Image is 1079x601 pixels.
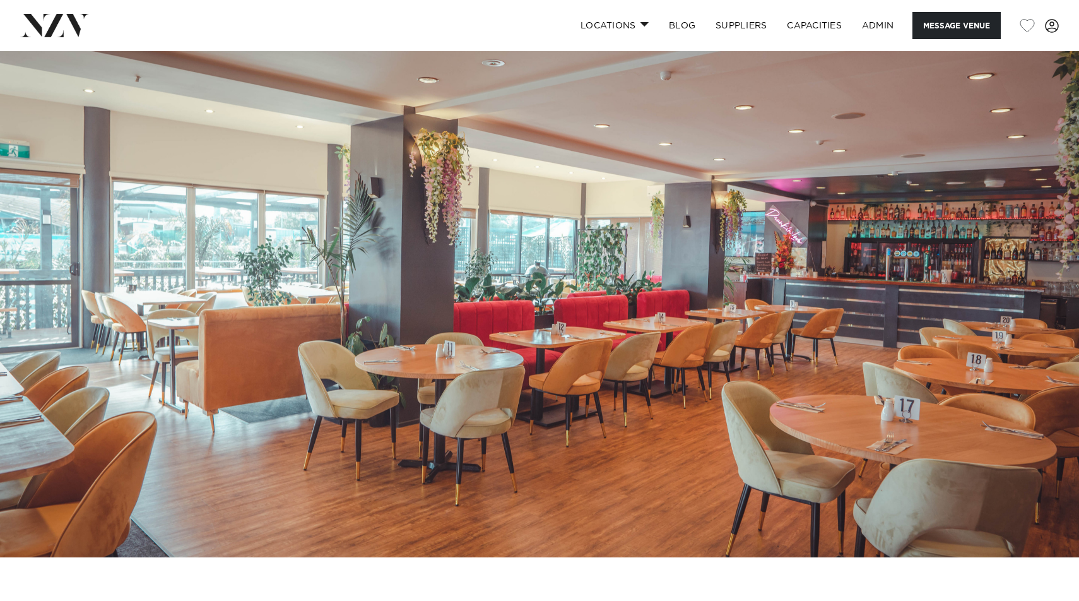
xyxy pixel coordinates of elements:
a: BLOG [659,12,705,39]
a: ADMIN [852,12,904,39]
button: Message Venue [912,12,1001,39]
a: SUPPLIERS [705,12,777,39]
a: Locations [570,12,659,39]
img: nzv-logo.png [20,14,89,37]
a: Capacities [777,12,852,39]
